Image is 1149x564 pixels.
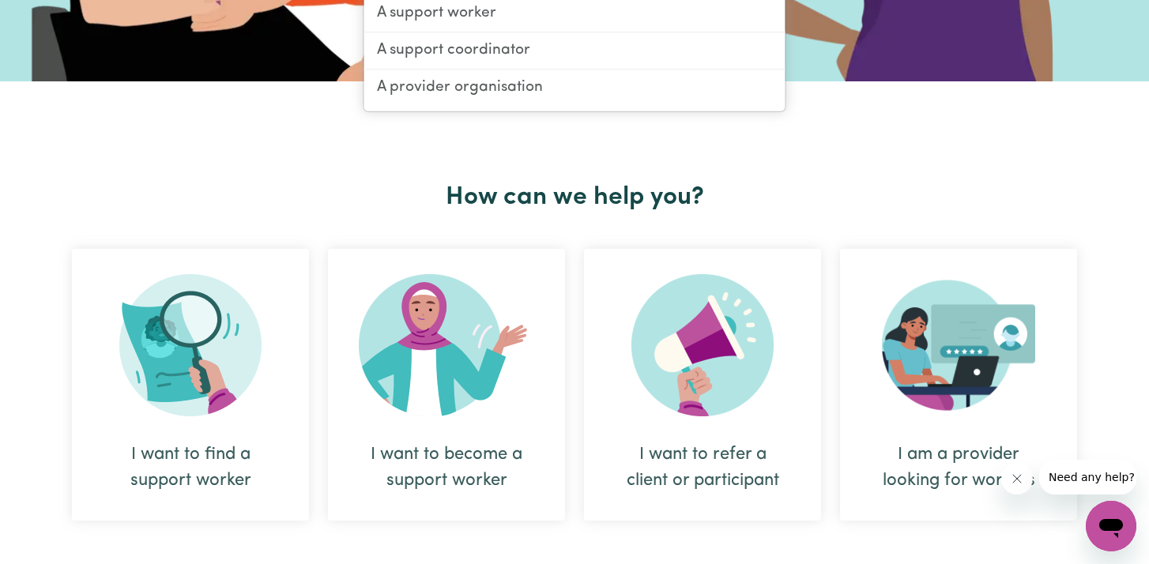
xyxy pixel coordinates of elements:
a: A support coordinator [364,32,785,70]
iframe: Close message [1001,463,1033,494]
img: Search [119,274,262,416]
img: Provider [882,274,1035,416]
img: Become Worker [359,274,534,416]
div: I want to refer a client or participant [622,442,783,494]
iframe: Message from company [1039,460,1136,494]
div: I want to become a support worker [366,442,527,494]
div: I am a provider looking for workers [878,442,1039,494]
div: I want to become a support worker [328,249,565,521]
div: I want to refer a client or participant [584,249,821,521]
div: I am a provider looking for workers [840,249,1077,521]
iframe: Button to launch messaging window [1086,501,1136,551]
h2: How can we help you? [62,182,1087,212]
a: A provider organisation [364,70,785,105]
div: I want to find a support worker [72,249,309,521]
img: Refer [631,274,774,416]
div: I want to find a support worker [110,442,271,494]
